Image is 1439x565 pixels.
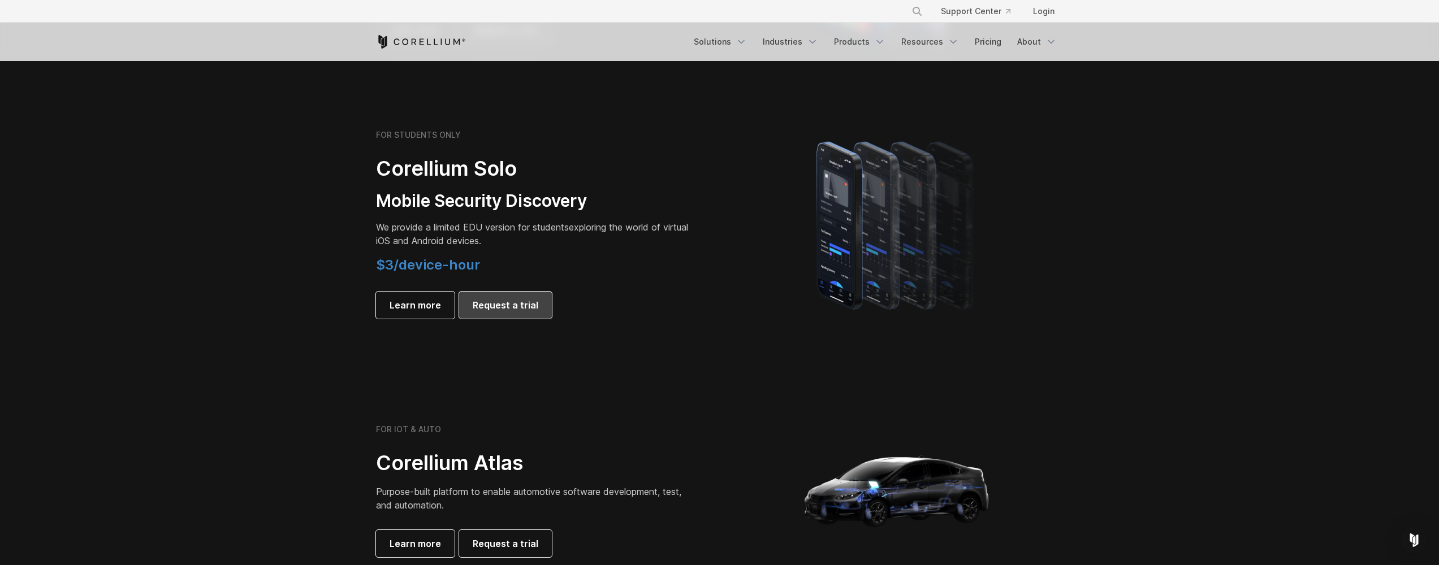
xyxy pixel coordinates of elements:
[390,298,441,312] span: Learn more
[968,32,1008,52] a: Pricing
[459,530,552,557] a: Request a trial
[894,32,966,52] a: Resources
[376,292,455,319] a: Learn more
[376,530,455,557] a: Learn more
[1010,32,1064,52] a: About
[376,130,461,140] h6: FOR STUDENTS ONLY
[898,1,1064,21] div: Navigation Menu
[390,537,441,550] span: Learn more
[376,486,681,511] span: Purpose-built platform to enable automotive software development, test, and automation.
[827,32,892,52] a: Products
[376,220,693,247] p: exploring the world of virtual iOS and Android devices.
[376,35,466,49] a: Corellium Home
[907,1,927,21] button: Search
[687,32,754,52] a: Solutions
[687,32,1064,52] div: Navigation Menu
[376,424,441,434] h6: FOR IOT & AUTO
[1024,1,1064,21] a: Login
[459,292,552,319] a: Request a trial
[376,221,569,233] span: We provide a limited EDU version for students
[473,298,538,312] span: Request a trial
[794,125,1000,323] img: A lineup of four iPhone models becoming more gradient and blurred
[756,32,825,52] a: Industries
[376,257,480,273] span: $3/device-hour
[376,190,693,212] h3: Mobile Security Discovery
[473,537,538,550] span: Request a trial
[932,1,1019,21] a: Support Center
[1401,527,1428,554] div: Open Intercom Messenger
[376,156,693,181] h2: Corellium Solo
[376,450,693,476] h2: Corellium Atlas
